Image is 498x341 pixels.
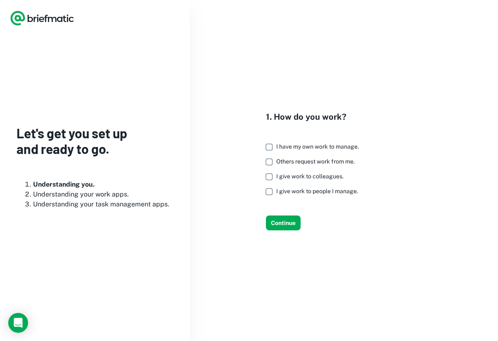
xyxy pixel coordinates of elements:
[276,188,358,194] span: I give work to people I manage.
[266,111,365,123] h4: 1. How do you work?
[276,158,355,165] span: Others request work from me.
[276,143,359,150] span: I have my own work to manage.
[266,215,301,230] button: Continue
[8,313,28,333] div: Load Chat
[33,180,95,188] b: Understanding you.
[17,125,173,157] h3: Let's get you set up and ready to go.
[10,10,74,26] a: Logo
[33,189,173,199] li: Understanding your work apps.
[33,199,173,209] li: Understanding your task management apps.
[276,173,344,180] span: I give work to colleagues.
